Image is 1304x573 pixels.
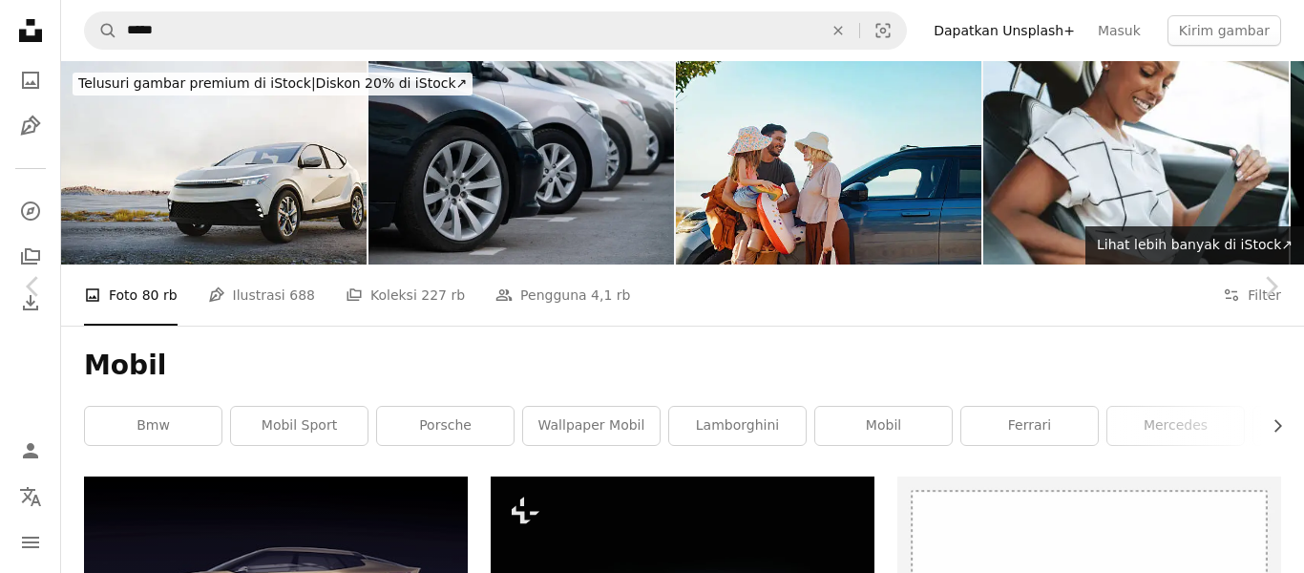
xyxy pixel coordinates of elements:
a: Lihat lebih banyak di iStock↗ [1085,226,1304,265]
a: Jelajahi [11,192,50,230]
img: SUV in the desert [61,61,367,265]
span: 227 rb [421,285,465,306]
a: Pengguna 4,1 rb [495,265,630,326]
span: 4,1 rb [591,285,630,306]
a: Mobil [815,407,952,445]
span: Diskon 20% di iStock ↗ [78,75,467,91]
button: Pencarian visual [860,12,906,49]
a: mobil sport [231,407,368,445]
a: Berikutnya [1237,195,1304,378]
img: Keluarga Bahagia Bersiap Liburan Musim Panas di Jalan Tepi Pantai [676,61,981,265]
a: Masuk [1086,15,1152,46]
a: Telusuri gambar premium di iStock|Diskon 20% di iStock↗ [61,61,484,107]
a: Dapatkan Unsplash+ [922,15,1086,46]
img: Banyak mobil berturut-turut. Penjualan mobil bekas [368,61,674,265]
span: Telusuri gambar premium di iStock | [78,75,316,91]
a: wallpaper mobil [523,407,660,445]
a: Ilustrasi [11,107,50,145]
button: Menu [11,523,50,562]
a: Ilustrasi 688 [208,265,315,326]
a: Bmw [85,407,221,445]
a: Porsche [377,407,514,445]
a: Foto [11,61,50,99]
button: gulir daftar ke kanan [1260,407,1281,445]
button: Hapus [817,12,859,49]
form: Temuka visual di seluruh situs [84,11,907,50]
button: Filter [1223,265,1281,326]
a: Koleksi 227 rb [346,265,465,326]
a: Ferrari [961,407,1098,445]
span: Lihat lebih banyak di iStock ↗ [1097,237,1293,252]
h1: Mobil [84,349,1281,383]
img: Wanita mengenakan tali pengaman [983,61,1289,265]
a: Masuk/Daftar [11,432,50,470]
button: Kirim gambar [1167,15,1281,46]
button: Bahasa [11,477,50,516]
a: Mercedes [1107,407,1244,445]
button: Pencarian di Unsplash [85,12,117,49]
span: 688 [289,285,315,306]
a: Lamborghini [669,407,806,445]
